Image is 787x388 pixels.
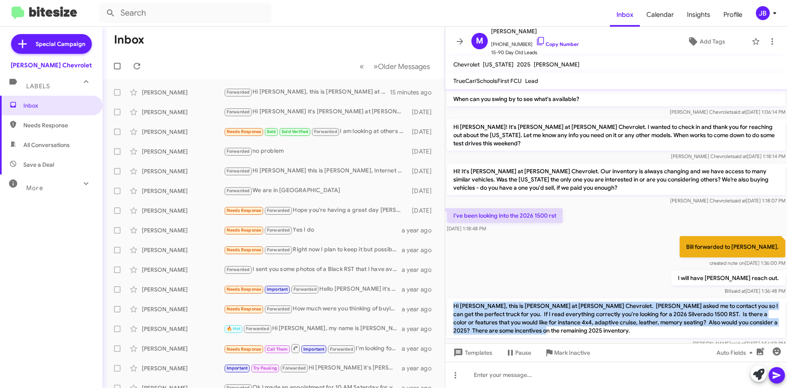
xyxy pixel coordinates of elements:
div: [PERSON_NAME] [142,147,224,156]
div: Hi [PERSON_NAME] it's [PERSON_NAME] at [PERSON_NAME] Chevrolet. Reminder: Only 1 WEEK LEFT to tak... [224,107,408,117]
div: [PERSON_NAME] [142,266,224,274]
span: said at [732,153,747,159]
button: Templates [445,345,499,360]
div: [DATE] [408,147,438,156]
span: Inbox [23,101,93,110]
div: [PERSON_NAME] [142,344,224,353]
div: How much were you thinking of buying the bolt [224,304,402,314]
span: [PERSON_NAME] Chevrolet [DATE] 1:18:14 PM [671,153,785,159]
span: Special Campaign [36,40,85,48]
span: » [373,61,378,71]
span: Bill [DATE] 1:36:48 PM [725,288,785,294]
div: [DATE] [408,207,438,215]
span: Forwarded [225,89,252,96]
span: Forwarded [291,286,318,294]
span: [PERSON_NAME] [534,61,580,68]
div: a year ago [402,226,438,234]
div: a year ago [402,305,438,313]
span: TrueCar/SchoolsFirst FCU [453,77,522,85]
span: [DATE] 1:18:48 PM [447,225,486,232]
span: Auto Fields [716,345,756,360]
p: Hi [PERSON_NAME]! It's [PERSON_NAME] at [PERSON_NAME] Chevrolet. I wanted to check in and thank y... [447,119,785,151]
span: Sold Verified [282,129,309,134]
p: I've been looking into the 2026 1500 rst [447,208,563,223]
div: [DATE] [408,167,438,175]
span: said at [731,109,746,115]
button: Pause [499,345,538,360]
div: I am looking at others and I see that my offer of $18,000 is very generous. I have come up by $70... [224,127,408,136]
a: Copy Number [536,41,579,47]
span: Needs Response [227,287,262,292]
div: [PERSON_NAME] [142,88,224,96]
div: [PERSON_NAME] [142,226,224,234]
span: 15-90 Day Old Leads [491,48,579,57]
span: Labels [26,83,50,90]
span: Forwarded [225,108,252,116]
div: [PERSON_NAME] Chevrolet [11,61,92,69]
span: Pause [515,345,531,360]
button: Add Tags [664,34,748,49]
p: Hi! It's [PERSON_NAME] at [PERSON_NAME] Chevrolet. Our inventory is always changing and we have a... [447,164,785,195]
span: Needs Response [227,347,262,352]
a: Inbox [610,3,640,27]
div: [PERSON_NAME] [142,305,224,313]
span: Save a Deal [23,161,54,169]
p: I will have [PERSON_NAME] reach out. [671,271,785,285]
div: JB [756,6,770,20]
div: [DATE] [408,108,438,116]
span: Forwarded [328,345,355,353]
div: no problem [224,147,408,156]
span: 🔥 Hot [227,326,241,331]
span: Forwarded [225,168,252,175]
div: [PERSON_NAME] [142,108,224,116]
span: Add Tags [700,34,725,49]
button: Next [368,58,435,75]
span: Forwarded [244,325,271,333]
div: Hi [PERSON_NAME] this is [PERSON_NAME], Internet Director at [PERSON_NAME] Chevrolet. I saw you c... [224,166,408,176]
span: [PHONE_NUMBER] [491,36,579,48]
span: Older Messages [378,62,430,71]
div: We are in [GEOGRAPHIC_DATA] [224,186,408,195]
div: [PERSON_NAME] [142,128,224,136]
span: said at [731,340,745,347]
span: All Conversations [23,141,70,149]
span: Forwarded [265,305,292,313]
div: [PERSON_NAME] [142,167,224,175]
a: Calendar [640,3,680,27]
span: [DATE] 1:36:00 PM [710,260,785,266]
div: a year ago [402,364,438,372]
span: Templates [452,345,492,360]
div: 15 minutes ago [390,88,438,96]
div: [PERSON_NAME] [142,364,224,372]
span: Forwarded [312,128,339,136]
span: Chevrolet [453,61,480,68]
span: M [476,34,483,48]
button: Previous [355,58,369,75]
p: Bill forwarded to [PERSON_NAME]. [680,236,785,257]
div: Hi [PERSON_NAME], this is [PERSON_NAME] at [PERSON_NAME] Chevrolet. [PERSON_NAME] asked me to con... [224,87,390,97]
div: a year ago [402,325,438,333]
span: Try Pausing [253,365,277,371]
input: Search [99,3,271,23]
div: [PERSON_NAME] [142,246,224,254]
div: a year ago [402,285,438,294]
span: Mark Inactive [554,345,590,360]
div: Hi [PERSON_NAME], my name is [PERSON_NAME] from [PERSON_NAME] Chevrolet. I wanted to let you know... [224,324,402,333]
div: Yes I do [224,225,402,235]
span: said at [731,288,746,294]
span: Needs Response [227,129,262,134]
span: Sold [267,129,276,134]
div: I'm looking for four-door crew cab [224,343,402,354]
div: Hello [PERSON_NAME] it's [PERSON_NAME] at [PERSON_NAME] Chevrolet. I wanted to follow up, was our... [224,285,402,294]
span: Important [227,365,248,371]
span: [PERSON_NAME] [DATE] 1:56:58 PM [693,340,785,347]
div: [DATE] [408,187,438,195]
span: Forwarded [265,246,292,254]
div: I sent you some photos of a Black RST that I have available right now and a 2025 that's scheduled... [224,265,402,274]
a: Profile [717,3,749,27]
a: Insights [680,3,717,27]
